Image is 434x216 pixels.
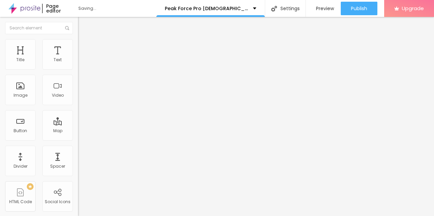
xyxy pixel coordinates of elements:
span: Preview [316,6,334,11]
button: Publish [341,2,377,15]
img: Icone [271,6,277,11]
div: Button [14,128,27,133]
div: Spacer [50,164,65,169]
input: Search element [5,22,73,34]
img: Icone [65,26,69,30]
div: Text [54,57,62,62]
div: Page editor [42,4,72,13]
iframe: Editor [78,17,434,216]
div: Social Icons [45,199,71,204]
div: Video [52,93,64,98]
div: HTML Code [9,199,32,204]
span: Publish [351,6,367,11]
button: Preview [306,2,341,15]
div: Divider [14,164,27,169]
div: Title [16,57,24,62]
div: Image [14,93,27,98]
p: Peak Force Pro [DEMOGRAPHIC_DATA][MEDICAL_DATA] [GEOGRAPHIC_DATA] For [MEDICAL_DATA]. [165,6,248,11]
div: Saving... [78,6,156,10]
div: Map [53,128,62,133]
span: Upgrade [402,5,424,11]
